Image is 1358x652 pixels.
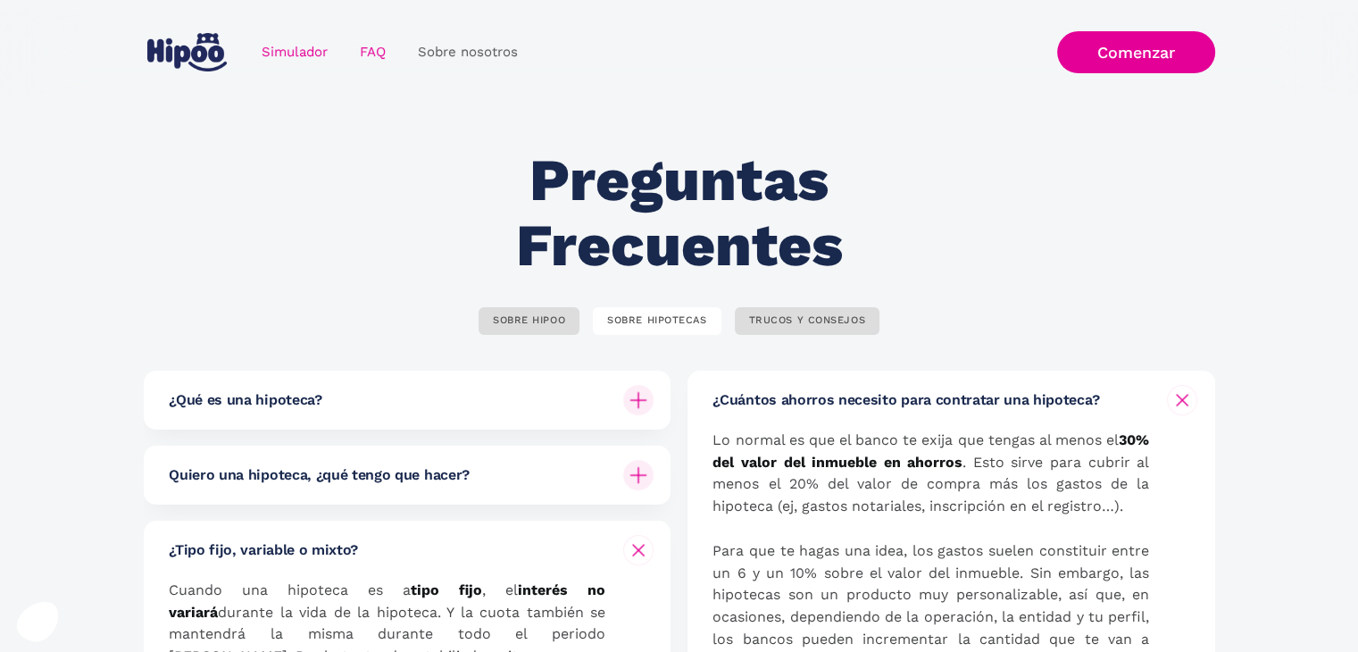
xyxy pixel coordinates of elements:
h6: ¿Cuántos ahorros necesito para contratar una hipoteca? [712,390,1099,410]
a: home [144,26,231,79]
div: SOBRE HIPOO [493,314,565,328]
strong: interés no variará [169,581,605,621]
h6: Quiero una hipoteca, ¿qué tengo que hacer? [169,465,470,485]
a: FAQ [344,35,402,70]
a: Simulador [246,35,344,70]
h2: Preguntas Frecuentes [414,148,944,278]
h6: ¿Tipo fijo, variable o mixto? [169,540,358,560]
a: Comenzar [1057,31,1215,73]
strong: tipo fijo [411,581,482,598]
h6: ¿Qué es una hipoteca? [169,390,321,410]
a: Sobre nosotros [402,35,534,70]
div: SOBRE HIPOTECAS [607,314,706,328]
div: TRUCOS Y CONSEJOS [749,314,866,328]
strong: 30% del valor del inmueble en ahorros [712,431,1149,471]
